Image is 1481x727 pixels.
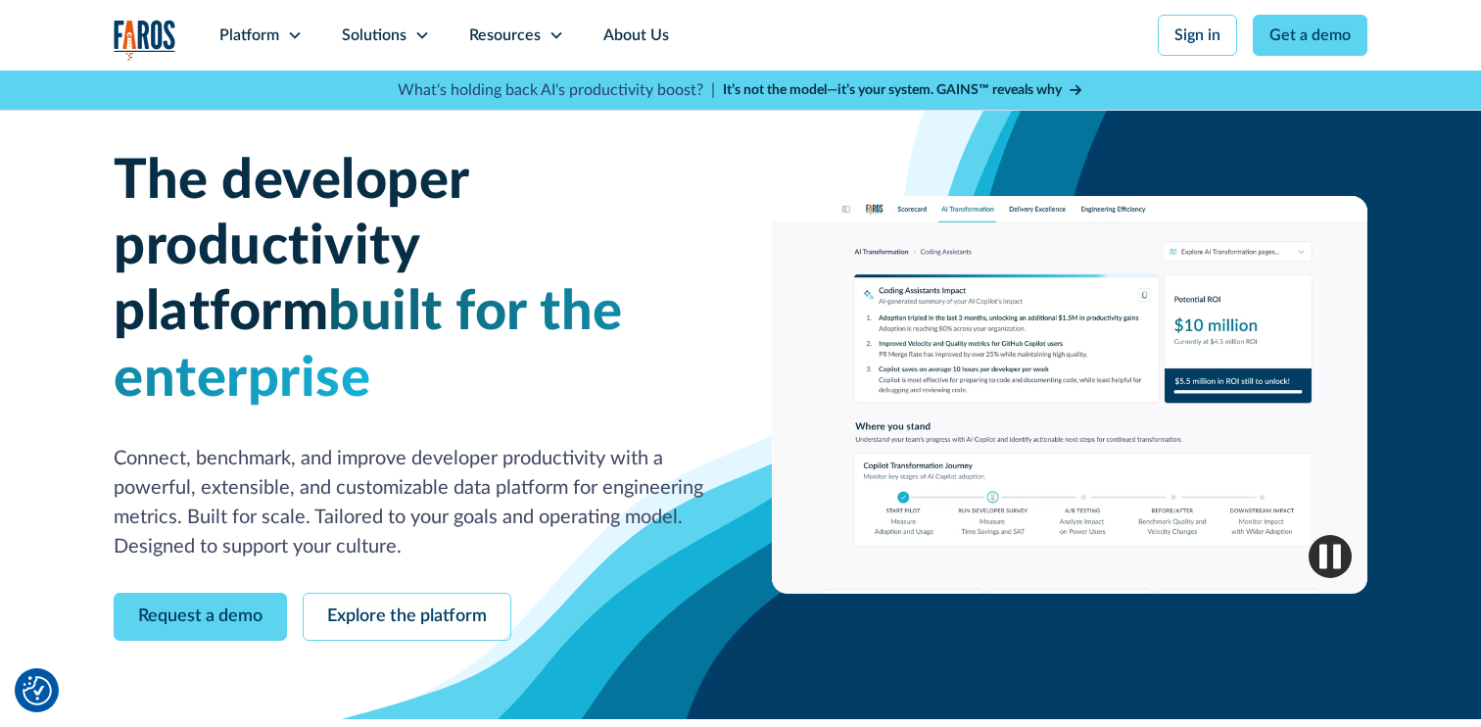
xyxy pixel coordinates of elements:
button: Cookie Settings [23,676,52,705]
a: Get a demo [1253,15,1367,56]
span: built for the enterprise [114,285,623,406]
img: Pause video [1309,535,1352,578]
div: Resources [469,24,541,47]
div: Solutions [342,24,406,47]
p: Connect, benchmark, and improve developer productivity with a powerful, extensible, and customiza... [114,444,709,561]
a: Request a demo [114,593,287,641]
a: It’s not the model—it’s your system. GAINS™ reveals why [723,80,1083,101]
a: home [114,20,176,60]
div: Platform [219,24,279,47]
a: Sign in [1158,15,1237,56]
img: Logo of the analytics and reporting company Faros. [114,20,176,60]
strong: It’s not the model—it’s your system. GAINS™ reveals why [723,83,1062,97]
img: Revisit consent button [23,676,52,705]
h1: The developer productivity platform [114,149,709,412]
p: What's holding back AI's productivity boost? | [398,78,715,102]
a: Explore the platform [303,593,511,641]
